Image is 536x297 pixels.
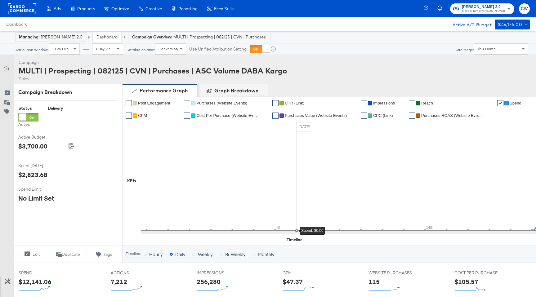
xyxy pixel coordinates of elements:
span: Hourly [149,251,163,257]
span: Conversion [159,47,178,51]
div: $12,141.06 [19,277,51,286]
span: Products [77,6,95,11]
a: Dashboard [96,34,118,40]
span: MULTI | Prospecting | 082125 | CVN | Purchases | ASC Volume DABA Kargo [173,34,266,40]
span: Weekly [198,251,212,257]
div: Timeline [287,237,302,243]
span: IMPRESSIONS [197,270,243,276]
label: Active [18,122,38,127]
span: Optimize [111,6,129,11]
a: ✔ [497,100,503,106]
span: Spend [510,101,521,105]
button: [PERSON_NAME] 2.0Block & Tam ([PERSON_NAME]) [450,3,514,14]
a: ✔ [184,113,190,119]
a: ✔ [126,100,132,106]
div: $46,175.00 [498,21,522,29]
span: Post Engagement [138,101,170,105]
span: CPM [283,270,329,276]
span: CTR (Link) [285,101,304,105]
div: Date range: [454,48,474,52]
span: This Month [477,47,496,51]
a: Dashboard [6,22,28,27]
span: Edit [33,251,40,257]
span: Impressions [373,101,395,105]
a: ✔ [409,113,415,119]
span: SPEND [19,270,65,276]
span: Ads [54,6,61,11]
span: ACTIONS [111,270,157,276]
div: $105.57 [454,277,478,286]
span: Monthly [258,251,274,257]
div: 115 [368,277,380,286]
label: Use Unified Attribution Setting: [189,46,248,52]
div: Sales [19,76,287,82]
div: Performance Graph [140,87,188,94]
div: Attribution time: [128,48,155,52]
span: Feed Suite [214,6,234,11]
div: Campaign [19,60,287,65]
div: 7,212 [111,277,127,286]
div: MULTI | Prospecting | 082125 | CVN | Purchases | ASC Volume DABA Kargo [19,65,287,76]
div: Active A/C Budget [446,20,492,29]
div: Graph Breakdown [214,87,258,94]
span: [PERSON_NAME] 2.0 [462,4,505,10]
span: Cost Per Purchase (Website Events) [196,113,258,118]
button: Duplicate [50,250,86,258]
a: ✔ [184,100,190,106]
span: Creative [145,6,162,11]
a: ✔ [272,113,279,119]
strong: Campaign Overview: [132,34,172,39]
span: Reporting [178,6,198,11]
div: $3,700.00 [18,142,47,151]
span: Daily [175,251,185,257]
a: ✔ [126,113,132,119]
a: ✔ [361,113,367,119]
span: CPC (Link) [373,113,393,118]
span: CPM [138,113,147,118]
span: Purchases (Website Events) [196,101,247,105]
span: Duplicate [62,251,80,257]
span: 1 Day Views [96,47,115,51]
span: COST PER PURCHASE (WEBSITE EVENTS) [454,270,501,276]
div: $2,823.68 [18,170,47,179]
span: Spend Limit [18,186,65,192]
span: Tags [104,251,112,257]
a: ✔ [361,100,367,106]
span: WEBSITE PURCHASES [368,270,415,276]
a: ✔ [272,100,279,106]
span: Purchases ROAS (Website Events) [421,113,483,118]
div: Campaign Breakdown [18,89,118,96]
button: Edit [14,250,50,258]
div: No Limit Set [18,194,54,203]
div: Timeline: [126,251,141,256]
span: Reach [421,101,433,105]
button: Tags [86,250,122,258]
div: $47.37 [283,277,303,286]
div: Status [18,105,38,111]
button: CW [519,3,530,14]
button: $46,175.00 [495,20,530,29]
div: KPIs [127,178,136,184]
div: Attribution Window: [15,48,49,52]
div: 256,280 [197,277,221,286]
strong: Managing: [19,34,40,39]
a: ✔ [409,100,415,106]
span: Block & Tam ([PERSON_NAME]) [462,9,505,14]
div: Delivery [48,105,63,111]
span: 1 Day Clicks [52,47,72,51]
span: Bi-Weekly [225,251,245,257]
span: Purchases Value (Website Events) [285,113,347,118]
span: Spent [DATE] [18,163,65,169]
span: CW [521,5,527,12]
span: Active Budget [18,134,65,140]
div: [PERSON_NAME] 2.0 [19,34,83,40]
